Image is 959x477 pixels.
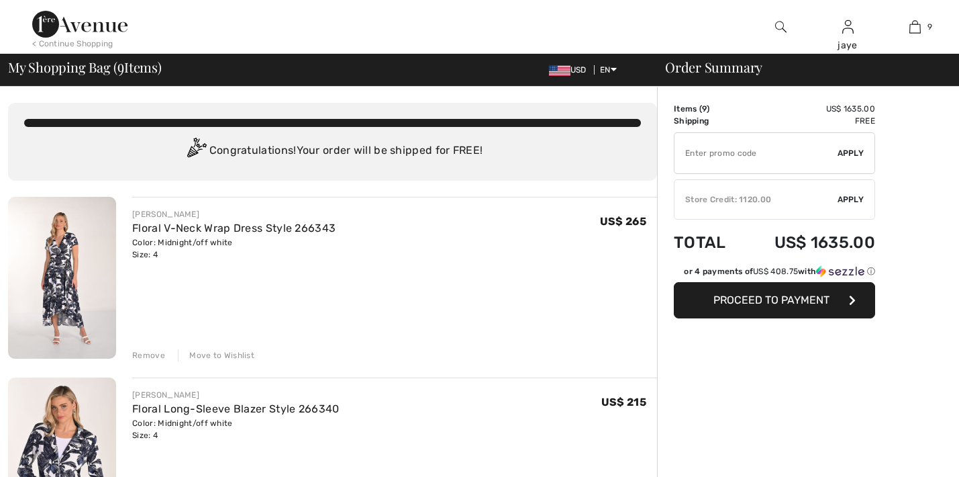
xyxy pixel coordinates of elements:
div: Color: Midnight/off white Size: 4 [132,236,336,261]
div: jaye [815,38,880,52]
a: Sign In [842,20,854,33]
td: US$ 1635.00 [742,220,875,265]
td: US$ 1635.00 [742,103,875,115]
span: 9 [702,104,707,114]
span: US$ 215 [601,396,646,408]
span: 9 [927,21,932,33]
td: Shipping [674,115,742,127]
img: 1ère Avenue [32,11,128,38]
span: EN [600,65,617,75]
div: Order Summary [649,60,951,74]
span: 9 [117,57,124,75]
div: or 4 payments of with [684,265,875,277]
span: USD [549,65,592,75]
span: Apply [838,147,864,159]
td: Total [674,220,742,265]
span: US$ 265 [600,215,646,228]
img: My Info [842,19,854,35]
img: My Bag [909,19,921,35]
td: Free [742,115,875,127]
input: Promo code [674,133,838,173]
a: Floral Long-Sleeve Blazer Style 266340 [132,402,339,415]
div: [PERSON_NAME] [132,208,336,220]
div: < Continue Shopping [32,38,113,50]
span: Apply [838,193,864,206]
button: Proceed to Payment [674,282,875,318]
img: US Dollar [549,65,570,76]
span: US$ 408.75 [753,267,798,276]
div: Store Credit: 1120.00 [674,193,838,206]
a: Floral V-Neck Wrap Dress Style 266343 [132,222,336,234]
div: [PERSON_NAME] [132,389,339,401]
img: Congratulation2.svg [183,138,209,165]
div: Color: Midnight/off white Size: 4 [132,417,339,441]
span: My Shopping Bag ( Items) [8,60,162,74]
div: Move to Wishlist [178,349,254,361]
td: Items ( ) [674,103,742,115]
div: Congratulations! Your order will be shipped for FREE! [24,138,641,165]
span: Proceed to Payment [713,294,829,306]
div: or 4 payments ofUS$ 408.75withSezzle Click to learn more about Sezzle [674,265,875,282]
img: Floral V-Neck Wrap Dress Style 266343 [8,197,116,359]
img: search the website [775,19,787,35]
a: 9 [882,19,948,35]
div: Remove [132,349,165,361]
img: Sezzle [816,265,864,277]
